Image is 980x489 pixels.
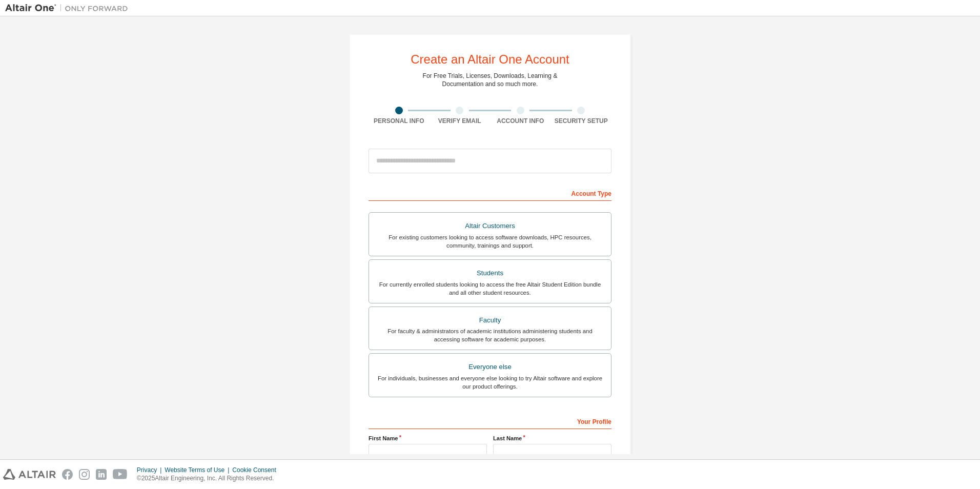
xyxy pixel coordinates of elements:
[375,233,605,250] div: For existing customers looking to access software downloads, HPC resources, community, trainings ...
[3,469,56,480] img: altair_logo.svg
[369,413,611,429] div: Your Profile
[551,117,612,125] div: Security Setup
[430,117,491,125] div: Verify Email
[375,266,605,280] div: Students
[369,434,487,442] label: First Name
[375,280,605,297] div: For currently enrolled students looking to access the free Altair Student Edition bundle and all ...
[369,117,430,125] div: Personal Info
[490,117,551,125] div: Account Info
[375,219,605,233] div: Altair Customers
[375,313,605,328] div: Faculty
[493,434,611,442] label: Last Name
[423,72,558,88] div: For Free Trials, Licenses, Downloads, Learning & Documentation and so much more.
[62,469,73,480] img: facebook.svg
[137,466,165,474] div: Privacy
[375,374,605,391] div: For individuals, businesses and everyone else looking to try Altair software and explore our prod...
[165,466,232,474] div: Website Terms of Use
[375,327,605,343] div: For faculty & administrators of academic institutions administering students and accessing softwa...
[369,185,611,201] div: Account Type
[5,3,133,13] img: Altair One
[411,53,569,66] div: Create an Altair One Account
[113,469,128,480] img: youtube.svg
[232,466,282,474] div: Cookie Consent
[79,469,90,480] img: instagram.svg
[375,360,605,374] div: Everyone else
[96,469,107,480] img: linkedin.svg
[137,474,282,483] p: © 2025 Altair Engineering, Inc. All Rights Reserved.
